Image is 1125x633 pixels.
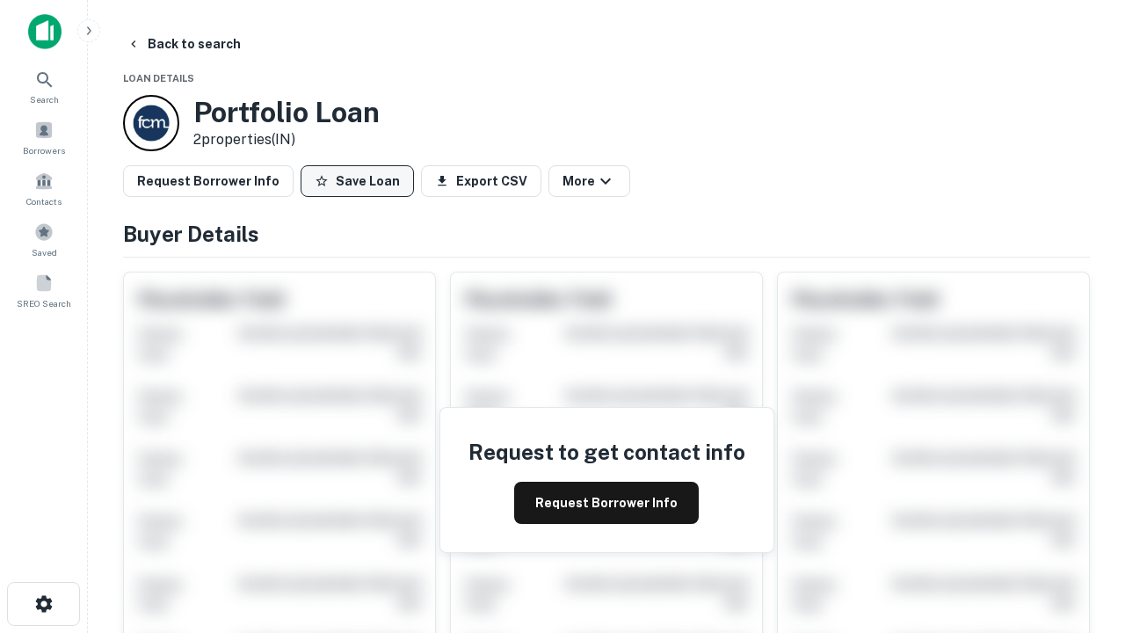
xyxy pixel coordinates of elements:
[23,143,65,157] span: Borrowers
[32,245,57,259] span: Saved
[301,165,414,197] button: Save Loan
[123,165,294,197] button: Request Borrower Info
[28,14,62,49] img: capitalize-icon.png
[30,92,59,106] span: Search
[123,73,194,84] span: Loan Details
[26,194,62,208] span: Contacts
[548,165,630,197] button: More
[193,96,380,129] h3: Portfolio Loan
[514,482,699,524] button: Request Borrower Info
[5,266,83,314] a: SREO Search
[17,296,71,310] span: SREO Search
[120,28,248,60] button: Back to search
[5,62,83,110] a: Search
[421,165,541,197] button: Export CSV
[5,113,83,161] a: Borrowers
[123,218,1090,250] h4: Buyer Details
[1037,492,1125,577] iframe: Chat Widget
[193,129,380,150] p: 2 properties (IN)
[468,436,745,468] h4: Request to get contact info
[5,164,83,212] a: Contacts
[5,215,83,263] a: Saved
